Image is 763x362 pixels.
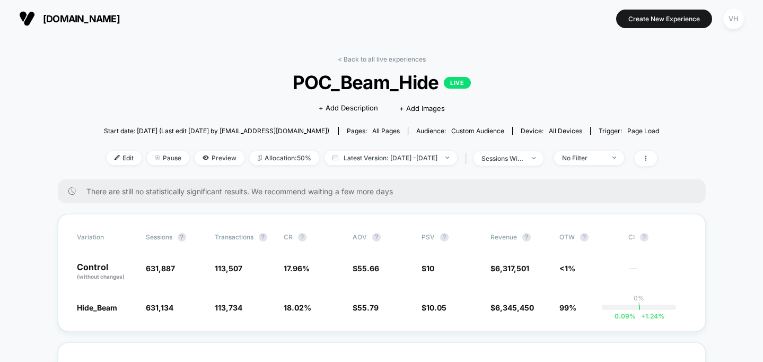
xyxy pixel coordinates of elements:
[640,233,648,242] button: ?
[77,233,135,242] span: Variation
[338,55,426,63] a: < Back to all live experiences
[250,151,319,165] span: Allocation: 50%
[490,264,529,273] span: $
[559,264,575,273] span: <1%
[445,157,449,159] img: end
[416,127,504,135] div: Audience:
[146,264,175,273] span: 631,887
[131,71,632,93] span: POC_Beam_Hide
[638,302,640,310] p: |
[495,303,534,312] span: 6,345,450
[522,233,531,242] button: ?
[353,264,379,273] span: $
[634,294,644,302] p: 0%
[562,154,604,162] div: No Filter
[353,233,367,241] span: AOV
[444,77,470,89] p: LIVE
[512,127,590,135] span: Device:
[215,264,242,273] span: 113,507
[495,264,529,273] span: 6,317,501
[19,11,35,27] img: Visually logo
[107,151,142,165] span: Edit
[215,303,242,312] span: 113,734
[422,264,434,273] span: $
[490,303,534,312] span: $
[357,264,379,273] span: 55.66
[481,154,524,162] div: sessions with impression
[77,263,135,281] p: Control
[422,303,446,312] span: $
[440,233,449,242] button: ?
[549,127,582,135] span: all devices
[372,233,381,242] button: ?
[332,155,338,160] img: calendar
[723,8,744,29] div: VH
[628,233,687,242] span: CI
[146,303,173,312] span: 631,134
[641,312,645,320] span: +
[559,233,618,242] span: OTW
[325,151,457,165] span: Latest Version: [DATE] - [DATE]
[559,303,576,312] span: 99%
[580,233,589,242] button: ?
[298,233,306,242] button: ?
[16,10,123,27] button: [DOMAIN_NAME]
[720,8,747,30] button: VH
[77,303,117,312] span: Hide_Beam
[422,233,435,241] span: PSV
[104,127,329,135] span: Start date: [DATE] (Last edit [DATE] by [EMAIL_ADDRESS][DOMAIN_NAME])
[426,264,434,273] span: 10
[399,104,445,113] span: + Add Images
[532,157,536,159] img: end
[357,303,379,312] span: 55.79
[426,303,446,312] span: 10.05
[372,127,400,135] span: all pages
[616,10,712,28] button: Create New Experience
[215,233,253,241] span: Transactions
[451,127,504,135] span: Custom Audience
[259,233,267,242] button: ?
[628,265,687,281] span: ---
[319,103,378,114] span: + Add Description
[462,151,473,166] span: |
[612,157,616,159] img: end
[195,151,244,165] span: Preview
[146,233,172,241] span: Sessions
[178,233,186,242] button: ?
[636,312,664,320] span: 1.24 %
[284,233,293,241] span: CR
[353,303,379,312] span: $
[615,312,636,320] span: 0.09 %
[147,151,189,165] span: Pause
[490,233,517,241] span: Revenue
[284,303,311,312] span: 18.02 %
[86,187,685,196] span: There are still no statistically significant results. We recommend waiting a few more days
[77,273,125,280] span: (without changes)
[284,264,310,273] span: 17.96 %
[258,155,262,161] img: rebalance
[599,127,659,135] div: Trigger:
[43,13,120,24] span: [DOMAIN_NAME]
[627,127,659,135] span: Page Load
[347,127,400,135] div: Pages:
[115,155,120,160] img: edit
[155,155,160,160] img: end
